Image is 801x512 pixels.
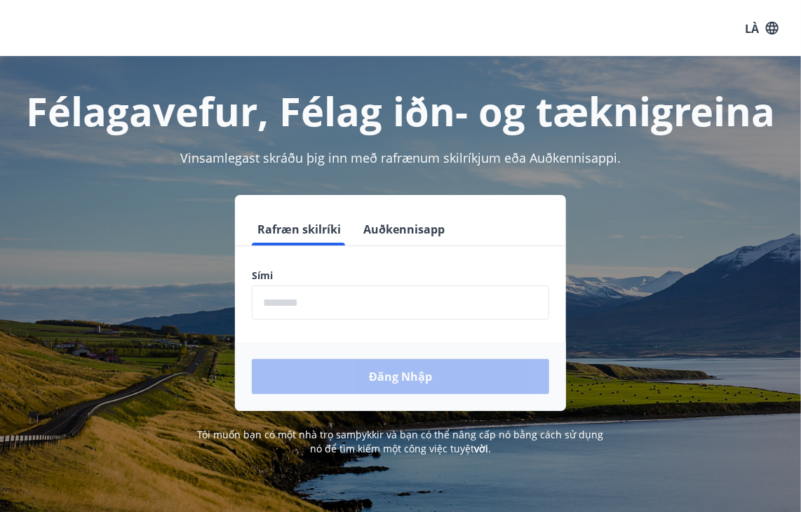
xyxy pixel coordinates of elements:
a: vời [474,442,488,455]
font: LÀ [745,20,759,36]
font: Tôi muốn bạn có một nhà trọ samþykkir và bạn có thể nâng cấp nó bằng cách sử dụng nó để tìm kiếm ... [198,428,604,455]
font: Félagavefur, Félag iðn- og tæknigreina [26,84,775,137]
font: Sími [252,269,273,282]
font: Rafræn skilríki [257,222,341,237]
font: Auðkennisapp [363,222,445,237]
button: LÀ [739,15,784,41]
font: . [488,442,491,455]
font: Vinsamlegast skráðu þig inn með rafrænum skilríkjum eða Auðkennisappi. [180,149,621,166]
